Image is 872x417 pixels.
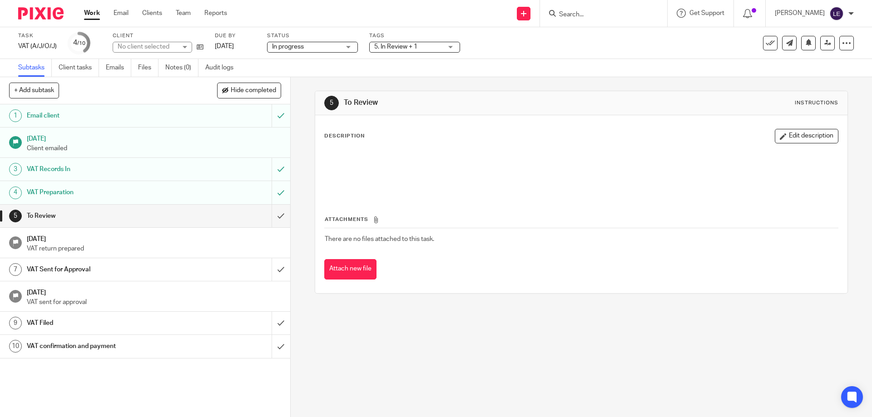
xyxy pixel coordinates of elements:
span: Hide completed [231,87,276,94]
a: Emails [106,59,131,77]
div: 5 [9,210,22,222]
div: VAT (A/J/O/J) [18,42,57,51]
div: 1 [9,109,22,122]
a: Files [138,59,159,77]
a: Subtasks [18,59,52,77]
button: Edit description [775,129,838,143]
div: 4 [73,38,85,48]
p: [PERSON_NAME] [775,9,825,18]
h1: VAT Filed [27,316,184,330]
h1: VAT Records In [27,162,184,176]
h1: [DATE] [27,232,281,244]
span: Get Support [689,10,724,16]
label: Task [18,32,57,39]
h1: VAT Sent for Approval [27,263,184,276]
p: VAT return prepared [27,244,281,253]
a: Reports [204,9,227,18]
button: Hide completed [217,83,281,98]
a: Team [176,9,191,18]
div: 9 [9,317,22,329]
img: svg%3E [829,6,844,21]
h1: VAT Preparation [27,186,184,199]
button: + Add subtask [9,83,59,98]
label: Status [267,32,358,39]
a: Work [84,9,100,18]
span: [DATE] [215,43,234,49]
div: 7 [9,263,22,276]
span: There are no files attached to this task. [325,236,434,242]
label: Client [113,32,203,39]
a: Email [114,9,129,18]
label: Tags [369,32,460,39]
div: Instructions [795,99,838,107]
input: Search [558,11,640,19]
h1: [DATE] [27,132,281,143]
span: 5. In Review + 1 [374,44,417,50]
h1: VAT confirmation and payment [27,339,184,353]
span: Attachments [325,217,368,222]
div: 10 [9,340,22,353]
h1: To Review [344,98,601,108]
a: Client tasks [59,59,99,77]
p: Client emailed [27,144,281,153]
div: 5 [324,96,339,110]
div: No client selected [118,42,177,51]
div: 4 [9,186,22,199]
a: Clients [142,9,162,18]
small: /10 [77,41,85,46]
h1: To Review [27,209,184,223]
p: VAT sent for approval [27,298,281,307]
label: Due by [215,32,256,39]
p: Description [324,132,365,140]
button: Attach new file [324,259,377,280]
h1: [DATE] [27,286,281,297]
span: In progress [272,44,304,50]
div: 3 [9,163,22,176]
h1: Email client [27,109,184,123]
a: Notes (0) [165,59,198,77]
img: Pixie [18,7,64,20]
a: Audit logs [205,59,240,77]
